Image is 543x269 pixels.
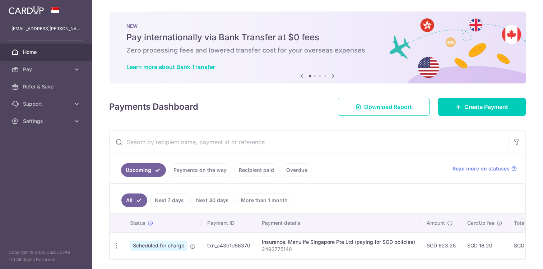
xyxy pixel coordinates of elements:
th: Payment ID [201,214,256,232]
span: CardUp fee [467,219,495,227]
span: Pay [23,66,70,73]
img: CardUp [9,6,44,14]
a: More than 1 month [236,193,292,207]
span: Settings [23,118,70,125]
a: Next 30 days [191,193,233,207]
span: Scheduled for charge [130,241,187,251]
a: Create Payment [438,98,526,116]
span: Home [23,49,70,56]
a: Read more on statuses [452,165,517,172]
td: SGD 623.25 [421,232,461,259]
span: Refer & Save [23,83,70,90]
h5: Pay internationally via Bank Transfer at $0 fees [126,32,509,43]
img: Bank transfer banner [109,12,526,83]
a: All [121,193,147,207]
span: Amount [427,219,445,227]
a: Recipient paid [234,163,279,177]
input: Search by recipient name, payment id or reference [110,131,508,154]
a: Payments on the way [169,163,231,177]
a: Learn more about Bank Transfer [126,63,215,70]
h4: Payments Dashboard [109,100,198,113]
div: Insurance. Manulife Singapore Pte Ltd (paying for SGD policies) [262,238,415,246]
a: Download Report [338,98,430,116]
h6: Zero processing fees and lowered transfer cost for your overseas expenses [126,46,509,55]
span: Read more on statuses [452,165,510,172]
td: SGD 16.20 [461,232,508,259]
span: Status [130,219,145,227]
span: Support [23,100,70,108]
a: Upcoming [121,163,166,177]
p: 2493775146 [262,246,415,253]
span: Download Report [364,102,412,111]
span: Total amt. [514,219,538,227]
a: Overdue [282,163,312,177]
td: txn_a43b1d56370 [201,232,256,259]
a: Next 7 days [150,193,189,207]
p: NEW [126,23,509,29]
p: [EMAIL_ADDRESS][PERSON_NAME][DOMAIN_NAME] [11,25,80,32]
span: Create Payment [464,102,508,111]
th: Payment details [256,214,421,232]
